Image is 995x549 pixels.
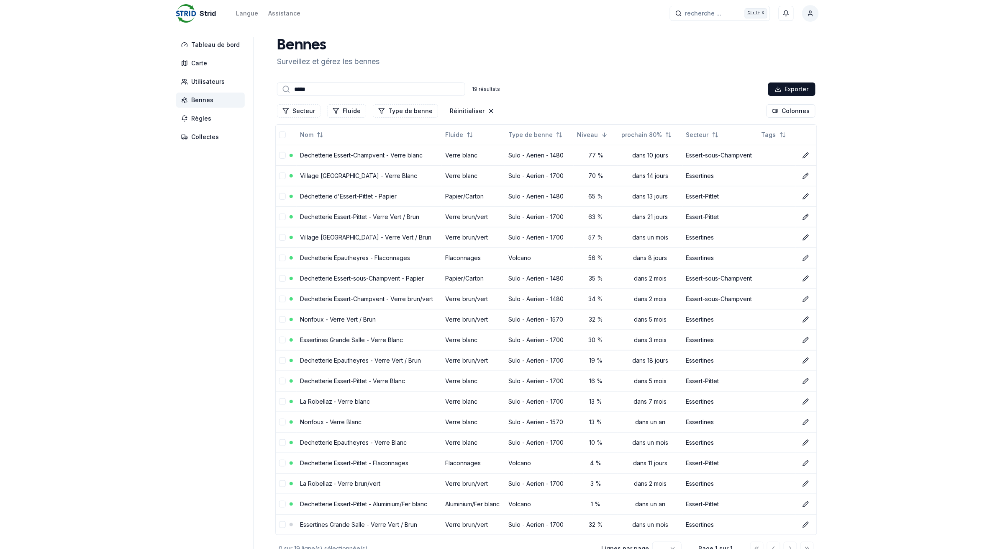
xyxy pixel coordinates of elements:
[236,8,258,18] button: Langue
[300,131,313,139] span: Nom
[505,268,574,289] td: Sulo - Aerien - 1480
[503,128,568,142] button: Not sorted. Click to sort ascending.
[505,473,574,494] td: Sulo - Aerien - 1700
[508,131,553,139] span: Type de benne
[577,295,615,303] div: 34 %
[442,165,505,186] td: Verre blanc
[683,309,758,330] td: Essertines
[505,391,574,412] td: Sulo - Aerien - 1700
[445,104,500,118] button: Réinitialiser les filtres
[300,500,428,508] a: Dechetterie Essert-Pittet - Aluminium/Fer blanc
[505,165,574,186] td: Sulo - Aerien - 1700
[300,275,424,282] a: Dechetterie Essert-sous-Champvent - Papier
[572,128,613,142] button: Sorted descending. Click to sort ascending.
[300,377,405,384] a: Dechetterie Essert-Pittet - Verre Blanc
[621,274,679,283] div: dans 2 mois
[621,521,679,529] div: dans un mois
[176,37,248,52] a: Tableau de bord
[191,41,240,49] span: Tableau de bord
[683,391,758,412] td: Essertines
[442,206,505,227] td: Verre brun/vert
[683,412,758,432] td: Essertines
[683,494,758,514] td: Essert-Pittet
[577,418,615,426] div: 13 %
[621,438,679,447] div: dans un mois
[505,494,574,514] td: Volcano
[577,315,615,324] div: 32 %
[621,131,662,139] span: prochain 80%
[621,336,679,344] div: dans 3 mois
[279,214,286,220] button: select-row
[505,247,574,268] td: Volcano
[176,8,219,18] a: Strid
[277,104,321,118] button: Filtrer les lignes
[577,213,615,221] div: 63 %
[505,330,574,350] td: Sulo - Aerien - 1700
[279,316,286,323] button: select-row
[300,193,397,200] a: Déchetterie d'Essert-Pittet - Papier
[300,213,420,220] a: Dechetterie Essert-Pittet - Verre Vert / Brun
[683,350,758,371] td: Essertines
[505,514,574,535] td: Sulo - Aerien - 1700
[670,6,770,21] button: recherche ...Ctrl+K
[683,165,758,186] td: Essertines
[440,128,478,142] button: Not sorted. Click to sort ascending.
[767,104,815,118] button: Cocher les colonnes
[683,289,758,309] td: Essert-sous-Champvent
[279,419,286,425] button: select-row
[577,459,615,467] div: 4 %
[621,479,679,488] div: dans 2 mois
[577,274,615,283] div: 35 %
[442,473,505,494] td: Verre brun/vert
[176,56,248,71] a: Carte
[683,186,758,206] td: Essert-Pittet
[279,255,286,261] button: select-row
[505,371,574,391] td: Sulo - Aerien - 1700
[505,186,574,206] td: Sulo - Aerien - 1480
[176,74,248,89] a: Utilisateurs
[577,336,615,344] div: 30 %
[279,152,286,159] button: select-row
[621,459,679,467] div: dans 11 jours
[577,397,615,406] div: 13 %
[279,337,286,343] button: select-row
[577,172,615,180] div: 70 %
[300,459,409,467] a: Dechetterie Essert-Pittet - Flaconnages
[300,152,423,159] a: Dechetterie Essert-Champvent - Verre blanc
[621,500,679,508] div: dans un an
[505,453,574,473] td: Volcano
[300,439,407,446] a: Dechetterie Epautheyres - Verre Blanc
[191,133,219,141] span: Collectes
[279,296,286,302] button: select-row
[621,213,679,221] div: dans 21 jours
[577,500,615,508] div: 1 %
[277,37,380,54] h1: Bennes
[686,131,709,139] span: Secteur
[683,247,758,268] td: Essertines
[442,145,505,165] td: Verre blanc
[300,295,433,302] a: Dechetterie Essert-Champvent - Verre brun/vert
[505,350,574,371] td: Sulo - Aerien - 1700
[300,254,410,261] a: Dechetterie Epautheyres - Flaconnages
[442,350,505,371] td: Verre brun/vert
[768,82,815,96] div: Exporter
[442,186,505,206] td: Papier/Carton
[577,377,615,385] div: 16 %
[300,398,370,405] a: La Robellaz - Verre blanc
[442,514,505,535] td: Verre brun/vert
[683,514,758,535] td: Essertines
[442,432,505,453] td: Verre blanc
[683,227,758,247] td: Essertines
[279,398,286,405] button: select-row
[621,233,679,242] div: dans un mois
[445,131,463,139] span: Fluide
[300,480,381,487] a: La Robellaz - Verre brun/vert
[442,391,505,412] td: Verre blanc
[683,432,758,453] td: Essertines
[442,453,505,473] td: Flaconnages
[621,377,679,385] div: dans 5 mois
[577,438,615,447] div: 10 %
[683,268,758,289] td: Essert-sous-Champvent
[279,501,286,508] button: select-row
[236,9,258,18] div: Langue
